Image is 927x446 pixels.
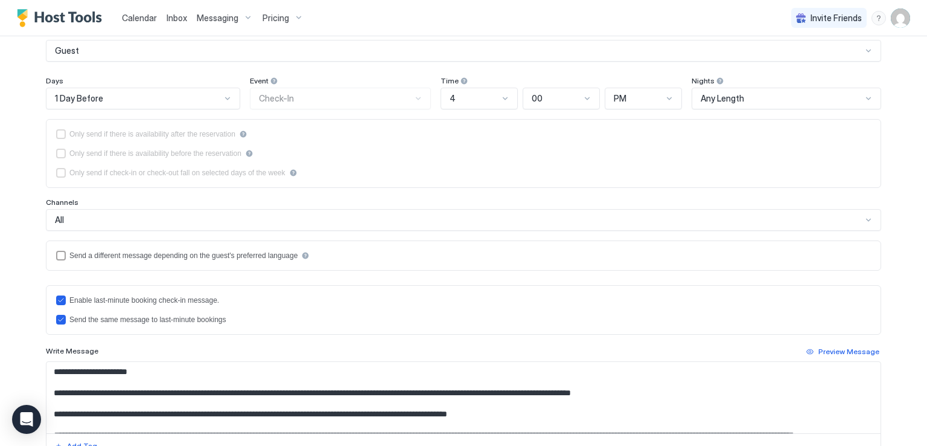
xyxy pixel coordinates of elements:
[46,76,63,85] span: Days
[692,76,715,85] span: Nights
[55,215,64,225] span: All
[197,13,238,24] span: Messaging
[441,76,459,85] span: Time
[46,346,98,355] span: Write Message
[122,11,157,24] a: Calendar
[56,296,871,305] div: lastMinuteMessageEnabled
[811,13,862,24] span: Invite Friends
[55,45,79,56] span: Guest
[532,93,543,104] span: 00
[56,149,871,158] div: beforeReservation
[263,13,289,24] span: Pricing
[701,93,744,104] span: Any Length
[69,149,241,158] div: Only send if there is availability before the reservation
[250,76,269,85] span: Event
[69,169,285,177] div: Only send if check-in or check-out fall on selected days of the week
[167,13,187,23] span: Inbox
[804,344,881,359] button: Preview Message
[17,9,107,27] a: Host Tools Logo
[891,8,910,28] div: User profile
[69,130,235,138] div: Only send if there is availability after the reservation
[818,346,879,357] div: Preview Message
[55,93,103,104] span: 1 Day Before
[56,129,871,139] div: afterReservation
[871,11,886,25] div: menu
[450,93,456,104] span: 4
[56,251,871,260] div: languagesEnabled
[56,315,871,325] div: lastMinuteMessageIsTheSame
[12,405,41,434] div: Open Intercom Messenger
[69,296,219,305] div: Enable last-minute booking check-in message.
[46,198,78,207] span: Channels
[69,251,298,260] div: Send a different message depending on the guest's preferred language
[122,13,157,23] span: Calendar
[167,11,187,24] a: Inbox
[56,168,871,178] div: isLimited
[69,315,226,324] div: Send the same message to last-minute bookings
[614,93,626,104] span: PM
[46,362,881,433] textarea: Input Field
